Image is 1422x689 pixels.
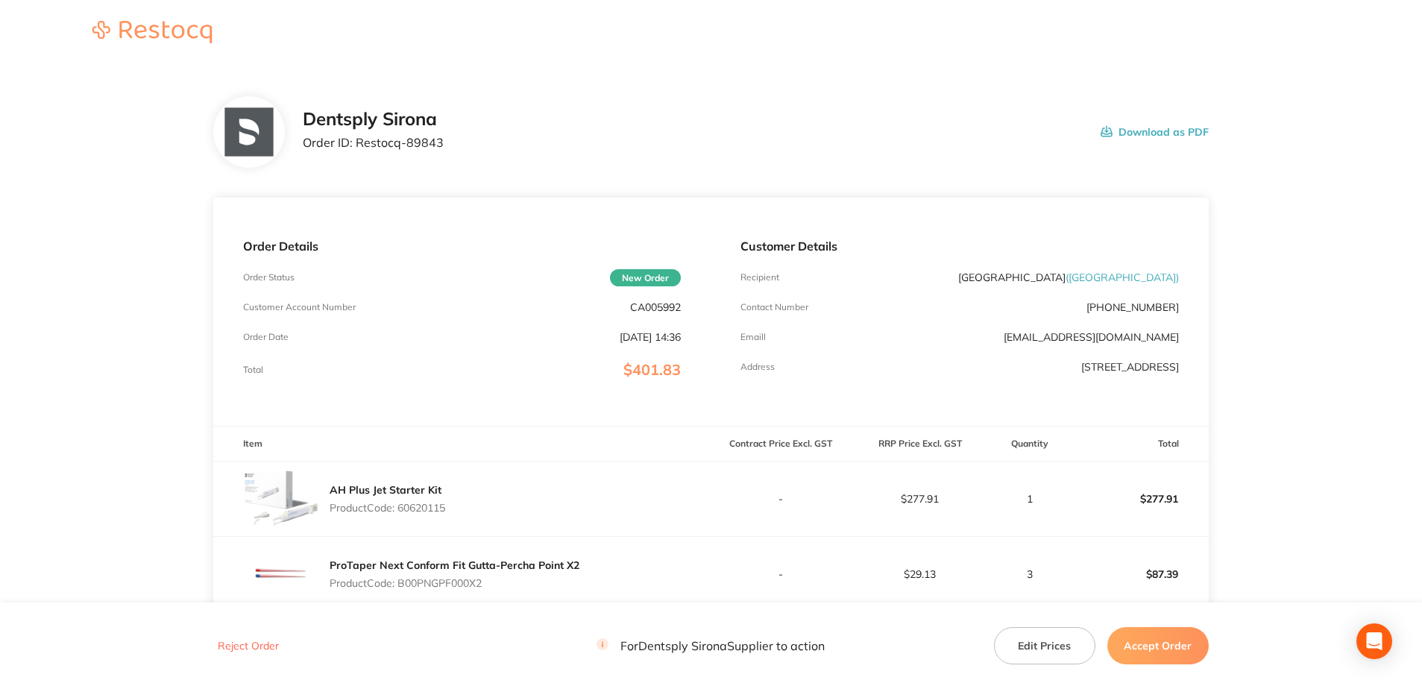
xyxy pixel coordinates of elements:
[1101,109,1209,155] button: Download as PDF
[78,21,227,45] a: Restocq logo
[620,331,681,343] p: [DATE] 14:36
[740,239,1178,253] p: Customer Details
[740,362,775,372] p: Address
[610,269,681,286] span: New Order
[990,427,1069,462] th: Quantity
[330,577,579,589] p: Product Code: B00PNGPF000X2
[711,427,850,462] th: Contract Price Excl. GST
[303,136,444,149] p: Order ID: Restocq- 89843
[1069,427,1209,462] th: Total
[1066,271,1179,284] span: ( [GEOGRAPHIC_DATA] )
[213,427,711,462] th: Item
[243,239,681,253] p: Order Details
[1081,361,1179,373] p: [STREET_ADDRESS]
[243,365,263,375] p: Total
[1070,556,1208,592] p: $87.39
[224,108,273,157] img: NTllNzd2NQ
[303,109,444,130] h2: Dentsply Sirona
[740,272,779,283] p: Recipient
[330,483,441,497] a: AH Plus Jet Starter Kit
[1070,481,1208,517] p: $277.91
[1356,623,1392,659] div: Open Intercom Messenger
[740,302,808,312] p: Contact Number
[243,272,295,283] p: Order Status
[623,360,681,379] span: $401.83
[1004,330,1179,344] a: [EMAIL_ADDRESS][DOMAIN_NAME]
[990,493,1069,505] p: 1
[851,568,989,580] p: $29.13
[243,462,318,536] img: NTA0cXUwMA
[1107,627,1209,664] button: Accept Order
[243,302,356,312] p: Customer Account Number
[994,627,1095,664] button: Edit Prices
[851,493,989,505] p: $277.91
[597,639,825,653] p: For Dentsply Sirona Supplier to action
[330,559,579,572] a: ProTaper Next Conform Fit Gutta-Percha Point X2
[990,568,1069,580] p: 3
[330,502,445,514] p: Product Code: 60620115
[243,537,318,611] img: bDAyNnhkNA
[711,568,849,580] p: -
[850,427,990,462] th: RRP Price Excl. GST
[213,640,283,653] button: Reject Order
[711,493,849,505] p: -
[78,21,227,43] img: Restocq logo
[243,332,289,342] p: Order Date
[958,271,1179,283] p: [GEOGRAPHIC_DATA]
[740,332,766,342] p: Emaill
[630,301,681,313] p: CA005992
[1086,301,1179,313] p: [PHONE_NUMBER]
